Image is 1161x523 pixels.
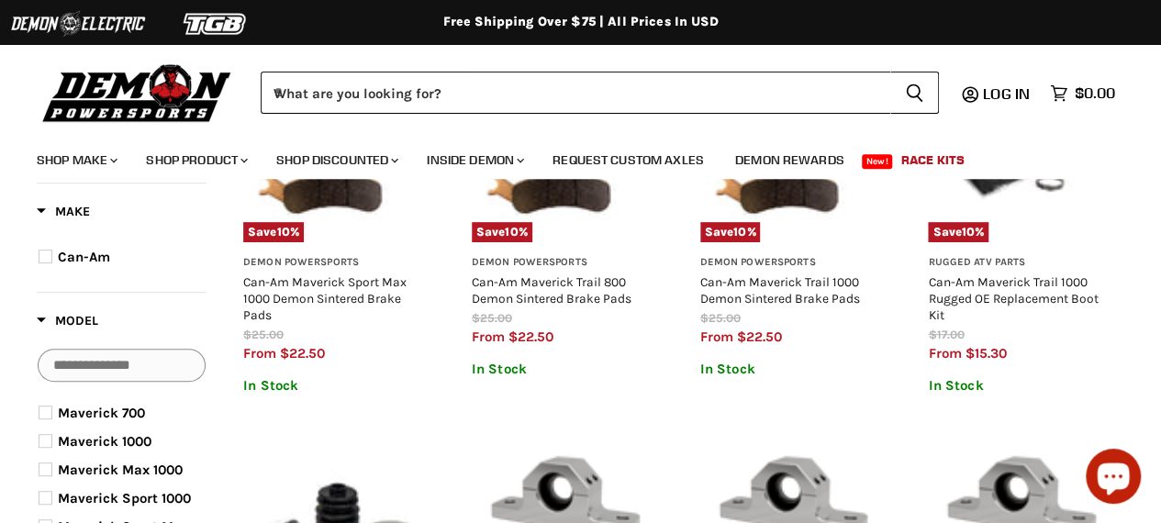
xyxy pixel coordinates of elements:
a: Can-Am Maverick Trail 800 Demon Sintered Brake Pads [472,274,631,306]
a: Demon Rewards [721,141,858,179]
span: $15.30 [965,345,1006,362]
span: $22.50 [280,345,325,362]
span: 10 [277,225,290,239]
span: 10 [505,225,518,239]
span: Model [37,313,98,328]
span: Can-Am [58,249,110,265]
span: Maverick 700 [58,405,145,421]
a: Can-Am Maverick Trail 1000 Demon Sintered Brake Pads [700,274,860,306]
a: $0.00 [1041,80,1124,106]
h3: Rugged ATV Parts [928,256,1111,270]
span: Maverick Sport 1000 [58,490,191,506]
button: Search [890,72,939,114]
a: Log in [975,85,1041,102]
span: $17.00 [928,328,964,341]
a: Can-Am Maverick Sport Max 1000 Demon Sintered Brake Pads [243,274,407,322]
input: When autocomplete results are available use up and down arrows to review and enter to select [261,72,890,114]
button: Filter by Make [37,203,90,226]
span: 10 [733,225,746,239]
button: Filter by Model [37,312,98,335]
img: TGB Logo 2 [147,6,285,41]
span: Save % [928,222,988,242]
span: Save % [700,222,761,242]
span: $22.50 [508,328,553,345]
a: Shop Make [23,141,128,179]
span: Save % [472,222,532,242]
span: from [243,345,276,362]
span: $25.00 [700,311,741,325]
span: Make [37,204,90,219]
span: $0.00 [1075,84,1115,102]
span: $25.00 [243,328,284,341]
a: Shop Product [132,141,259,179]
img: Demon Electric Logo 2 [9,6,147,41]
a: Race Kits [887,141,978,179]
p: In Stock [472,362,654,377]
span: Maverick Max 1000 [58,462,183,478]
span: $22.50 [737,328,782,345]
p: In Stock [700,362,883,377]
form: Product [261,72,939,114]
span: Maverick 1000 [58,433,151,450]
span: Save % [243,222,304,242]
a: Shop Discounted [262,141,409,179]
span: from [928,345,961,362]
span: from [472,328,505,345]
p: In Stock [243,378,426,394]
inbox-online-store-chat: Shopify online store chat [1080,449,1146,508]
p: In Stock [928,378,1111,394]
a: Inside Demon [413,141,535,179]
h3: Demon Powersports [472,256,654,270]
span: New! [862,154,893,169]
h3: Demon Powersports [700,256,883,270]
a: Request Custom Axles [539,141,718,179]
h3: Demon Powersports [243,256,426,270]
img: Demon Powersports [37,60,238,125]
span: $25.00 [472,311,512,325]
span: 10 [962,225,975,239]
span: from [700,328,733,345]
a: Can-Am Maverick Trail 1000 Rugged OE Replacement Boot Kit [928,274,1098,322]
input: Search Options [38,349,206,382]
ul: Main menu [23,134,1111,179]
span: Log in [983,84,1030,103]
